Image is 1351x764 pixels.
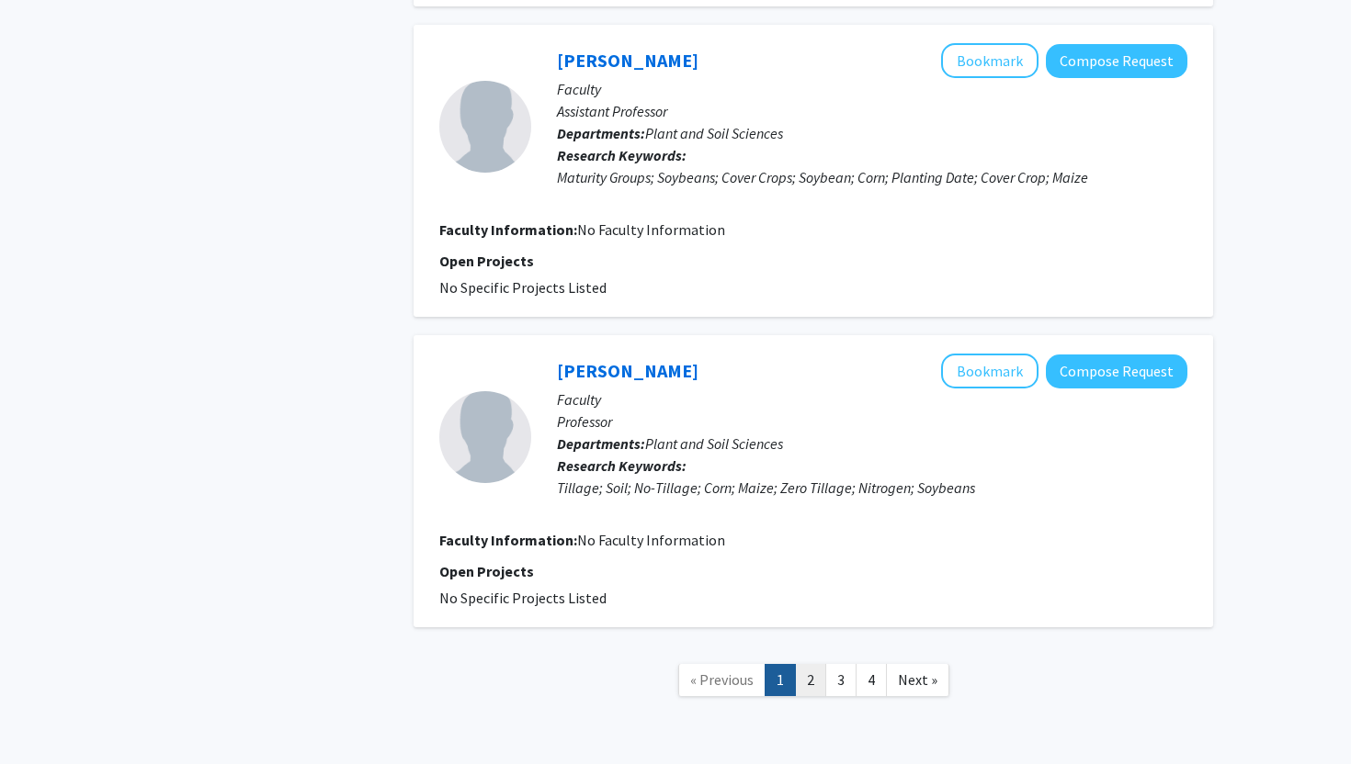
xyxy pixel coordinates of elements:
button: Add Montserrat Salmeron Cortasa to Bookmarks [941,43,1039,78]
span: Plant and Soil Sciences [645,124,783,142]
b: Faculty Information: [439,220,577,239]
span: « Previous [690,670,754,689]
span: No Specific Projects Listed [439,589,607,607]
span: No Specific Projects Listed [439,278,607,297]
div: Maturity Groups; Soybeans; Cover Crops; Soybean; Corn; Planting Date; Cover Crop; Maize [557,166,1187,188]
nav: Page navigation [414,646,1213,720]
button: Add John Grove to Bookmarks [941,354,1039,388]
p: Open Projects [439,560,1187,582]
span: No Faculty Information [577,531,725,549]
span: No Faculty Information [577,220,725,239]
a: [PERSON_NAME] [557,359,698,382]
a: 3 [825,664,857,696]
span: Plant and Soil Sciences [645,434,783,453]
b: Research Keywords: [557,456,687,475]
p: Professor [557,410,1187,433]
button: Compose Request to John Grove [1046,354,1187,388]
b: Departments: [557,124,645,142]
div: Tillage; Soil; No-Tillage; Corn; Maize; Zero Tillage; Nitrogen; Soybeans [557,477,1187,499]
a: 2 [795,664,826,696]
p: Open Projects [439,250,1187,272]
span: Next » [898,670,937,689]
b: Faculty Information: [439,531,577,549]
a: 1 [765,664,796,696]
a: 4 [856,664,887,696]
a: Next [886,664,949,696]
b: Departments: [557,434,645,453]
iframe: Chat [14,681,78,750]
b: Research Keywords: [557,146,687,164]
a: [PERSON_NAME] [557,49,698,72]
p: Faculty [557,388,1187,410]
button: Compose Request to Montserrat Salmeron Cortasa [1046,44,1187,78]
p: Assistant Professor [557,100,1187,122]
p: Faculty [557,78,1187,100]
a: Previous Page [678,664,766,696]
